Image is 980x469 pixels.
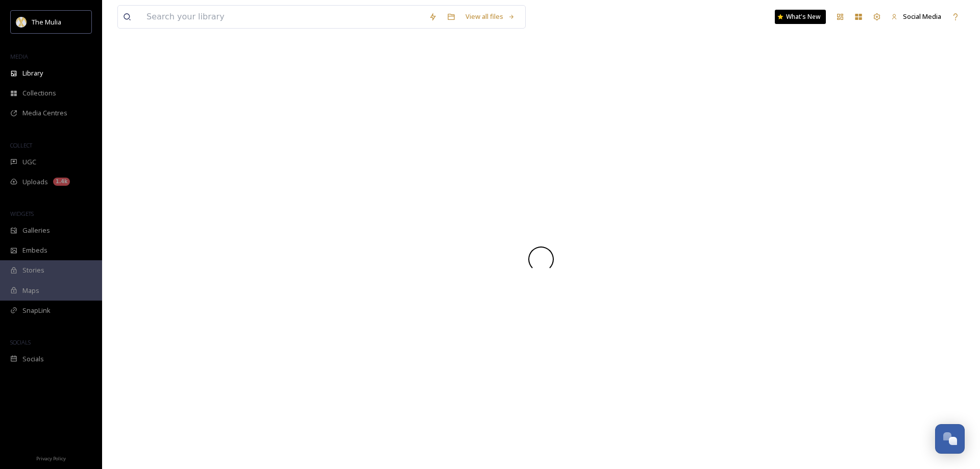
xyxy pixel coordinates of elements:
span: Uploads [22,177,48,187]
span: Stories [22,265,44,275]
a: View all files [460,7,520,27]
img: mulia_logo.png [16,17,27,27]
a: Privacy Policy [36,452,66,464]
span: Social Media [903,12,941,21]
span: COLLECT [10,141,32,149]
a: What's New [775,10,826,24]
button: Open Chat [935,424,965,454]
span: Maps [22,286,39,295]
span: Embeds [22,245,47,255]
span: The Mulia [32,17,61,27]
span: SnapLink [22,306,51,315]
input: Search your library [141,6,424,28]
span: UGC [22,157,36,167]
a: Social Media [886,7,946,27]
span: MEDIA [10,53,28,60]
span: Galleries [22,226,50,235]
span: WIDGETS [10,210,34,217]
span: Media Centres [22,108,67,118]
span: Socials [22,354,44,364]
div: 1.4k [53,178,70,186]
span: Library [22,68,43,78]
span: Collections [22,88,56,98]
span: Privacy Policy [36,455,66,462]
span: SOCIALS [10,338,31,346]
